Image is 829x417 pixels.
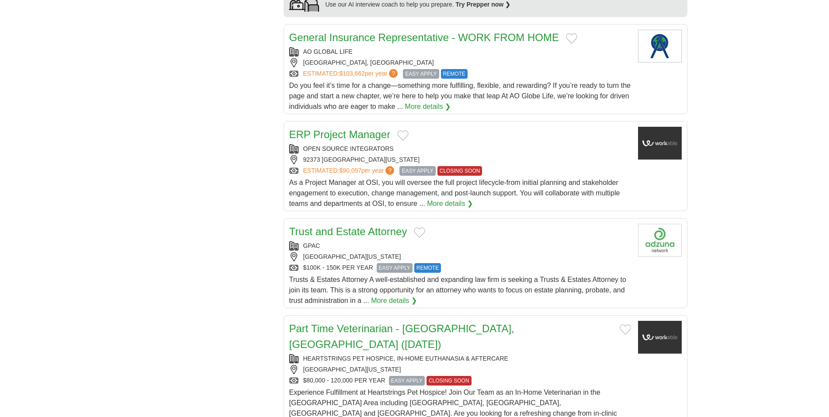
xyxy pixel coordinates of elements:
[289,354,631,363] div: HEARTSTRINGS PET HOSPICE, IN-HOME EUTHANASIA & AFTERCARE
[385,166,394,175] span: ?
[638,127,682,160] img: Company logo
[289,82,631,110] span: Do you feel it’s time for a change—something more fulfilling, flexible, and rewarding? If you’re ...
[339,70,364,77] span: $103,662
[638,321,682,354] img: Company logo
[289,226,407,237] a: Trust and Estate Attorney
[289,47,631,56] div: AO GLOBAL LIFE
[638,224,682,257] img: Company logo
[289,365,631,374] div: [GEOGRAPHIC_DATA][US_STATE]
[399,166,435,176] span: EASY APPLY
[289,252,631,261] div: [GEOGRAPHIC_DATA][US_STATE]
[427,198,473,209] a: More details ❯
[289,179,620,207] span: As a Project Manager at OSI, you will oversee the full project lifecycle-from initial planning an...
[289,58,631,67] div: [GEOGRAPHIC_DATA], [GEOGRAPHIC_DATA]
[371,295,417,306] a: More details ❯
[377,263,413,273] span: EASY APPLY
[289,263,631,273] div: $100K - 150K PER YEAR
[289,31,559,43] a: General Insurance Representative - WORK FROM HOME
[427,376,472,386] span: CLOSING SOON
[289,144,631,153] div: OPEN SOURCE INTEGRATORS
[437,166,482,176] span: CLOSING SOON
[456,1,511,8] a: Try Prepper now ❯
[397,130,409,141] button: Add to favorite jobs
[403,69,439,79] span: EASY APPLY
[289,129,391,140] a: ERP Project Manager
[566,33,577,44] button: Add to favorite jobs
[289,276,626,304] span: Trusts & Estates Attorney A well-established and expanding law firm is seeking a Trusts & Estates...
[389,376,425,386] span: EASY APPLY
[339,167,361,174] span: $90,097
[289,241,631,250] div: GPAC
[405,101,451,112] a: More details ❯
[303,166,396,176] a: ESTIMATED:$90,097per year?
[414,263,441,273] span: REMOTE
[389,69,398,78] span: ?
[414,227,425,238] button: Add to favorite jobs
[289,376,631,386] div: $80,000 - 120,000 PER YEAR
[289,155,631,164] div: 92373 [GEOGRAPHIC_DATA][US_STATE]
[441,69,468,79] span: REMOTE
[303,69,400,79] a: ESTIMATED:$103,662per year?
[638,30,682,63] img: Company logo
[620,324,631,335] button: Add to favorite jobs
[289,323,514,350] a: Part Time Veterinarian - [GEOGRAPHIC_DATA], [GEOGRAPHIC_DATA] ([DATE])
